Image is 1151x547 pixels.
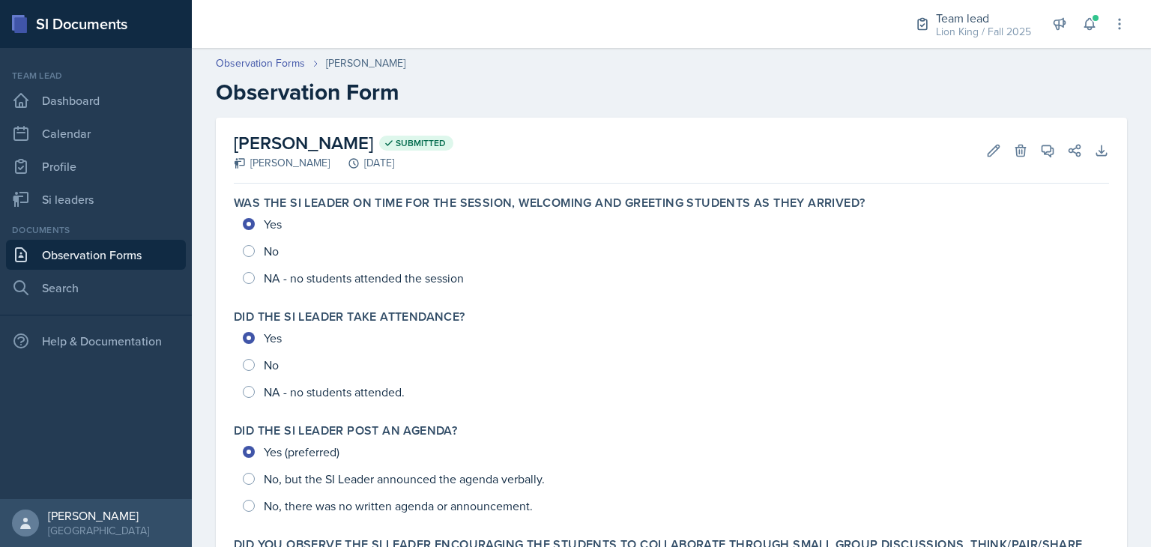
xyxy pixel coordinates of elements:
[6,240,186,270] a: Observation Forms
[6,223,186,237] div: Documents
[6,69,186,82] div: Team lead
[234,196,865,211] label: Was the SI Leader on time for the session, welcoming and greeting students as they arrived?
[6,184,186,214] a: Si leaders
[6,273,186,303] a: Search
[234,130,453,157] h2: [PERSON_NAME]
[234,309,465,324] label: Did the SI Leader take attendance?
[6,151,186,181] a: Profile
[6,118,186,148] a: Calendar
[326,55,405,71] div: [PERSON_NAME]
[936,24,1031,40] div: Lion King / Fall 2025
[48,523,149,538] div: [GEOGRAPHIC_DATA]
[216,79,1127,106] h2: Observation Form
[330,155,394,171] div: [DATE]
[48,508,149,523] div: [PERSON_NAME]
[6,326,186,356] div: Help & Documentation
[396,137,446,149] span: Submitted
[234,423,457,438] label: Did the SI Leader post an agenda?
[936,9,1031,27] div: Team lead
[6,85,186,115] a: Dashboard
[216,55,305,71] a: Observation Forms
[234,155,330,171] div: [PERSON_NAME]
